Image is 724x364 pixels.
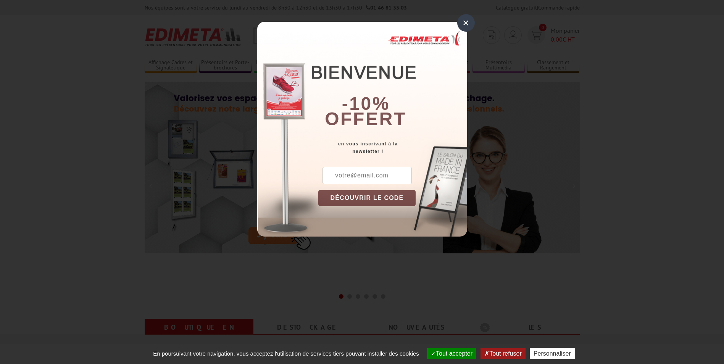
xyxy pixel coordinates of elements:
b: -10% [342,93,390,114]
button: Personnaliser (fenêtre modale) [530,348,575,359]
span: En poursuivant votre navigation, vous acceptez l'utilisation de services tiers pouvant installer ... [149,350,423,357]
button: Tout refuser [481,348,525,359]
font: offert [325,109,406,129]
div: × [457,14,475,32]
input: votre@email.com [322,167,412,184]
div: en vous inscrivant à la newsletter ! [318,140,467,155]
button: Tout accepter [427,348,476,359]
button: DÉCOUVRIR LE CODE [318,190,416,206]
